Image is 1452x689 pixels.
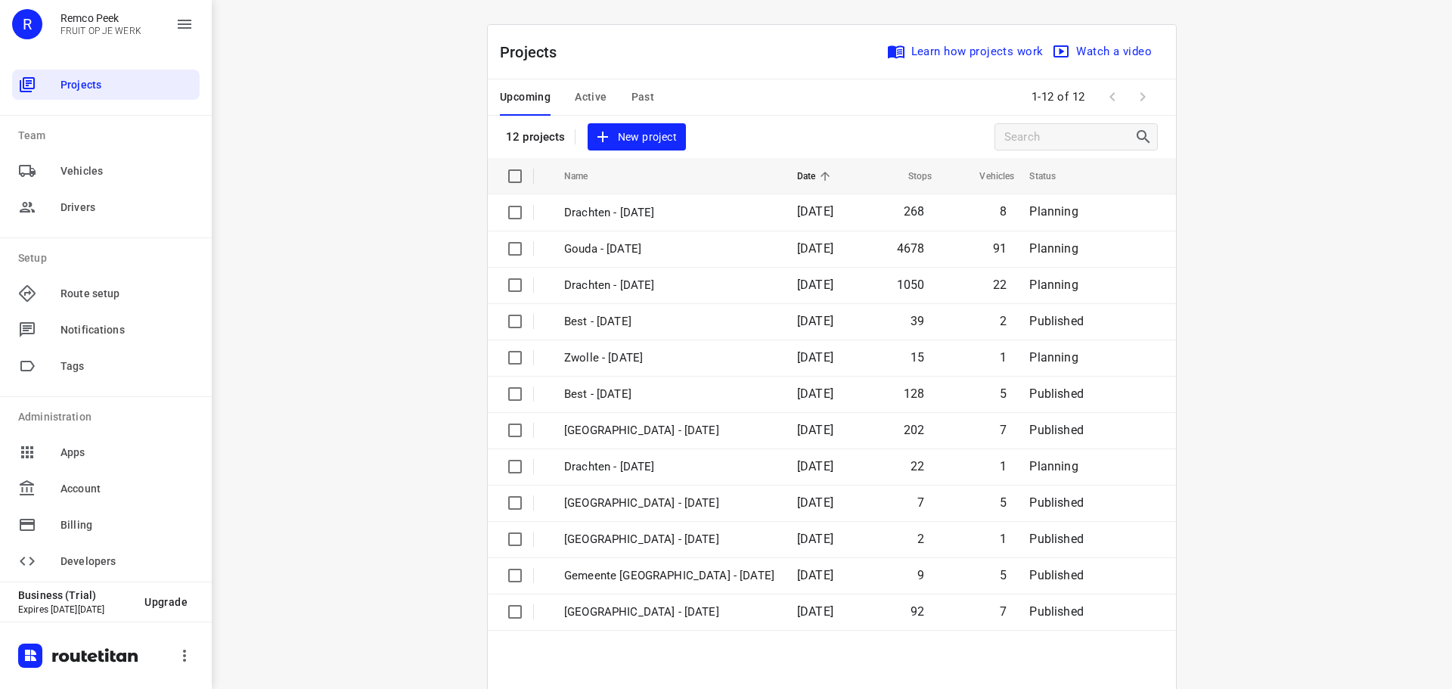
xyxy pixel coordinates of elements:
span: Published [1029,386,1084,401]
p: Remco Peek [60,12,141,24]
span: Developers [60,554,194,570]
span: Published [1029,568,1084,582]
span: [DATE] [797,532,833,546]
span: 91 [993,241,1007,256]
span: Published [1029,532,1084,546]
span: 5 [1000,386,1007,401]
span: 7 [917,495,924,510]
span: Previous Page [1097,82,1128,112]
p: Setup [18,250,200,266]
span: Projects [60,77,194,93]
span: 5 [1000,495,1007,510]
span: [DATE] [797,314,833,328]
span: [DATE] [797,459,833,473]
p: Gouda - Monday [564,241,774,258]
p: Zwolle - Thursday [564,422,774,439]
span: 9 [917,568,924,582]
span: New project [597,128,677,147]
span: Upgrade [144,596,188,608]
span: 4678 [897,241,925,256]
span: Planning [1029,459,1078,473]
span: Upcoming [500,88,551,107]
span: 15 [911,350,924,365]
span: Drivers [60,200,194,216]
span: 92 [911,604,924,619]
span: Planning [1029,278,1078,292]
span: 1 [1000,532,1007,546]
p: Business (Trial) [18,589,132,601]
span: Published [1029,423,1084,437]
p: Drachten - Thursday [564,458,774,476]
span: 8 [1000,204,1007,219]
span: Published [1029,604,1084,619]
button: New project [588,123,686,151]
div: Drivers [12,192,200,222]
div: R [12,9,42,39]
span: 22 [993,278,1007,292]
span: 268 [904,204,925,219]
span: Past [631,88,655,107]
div: Account [12,473,200,504]
span: Notifications [60,322,194,338]
span: 128 [904,386,925,401]
span: 2 [1000,314,1007,328]
p: Drachten - Tuesday [564,204,774,222]
p: Administration [18,409,200,425]
div: Vehicles [12,156,200,186]
button: Upgrade [132,588,200,616]
span: [DATE] [797,278,833,292]
p: Best - Friday [564,313,774,331]
span: Billing [60,517,194,533]
div: Projects [12,70,200,100]
span: [DATE] [797,604,833,619]
p: Team [18,128,200,144]
span: Tags [60,358,194,374]
span: [DATE] [797,241,833,256]
span: Published [1029,495,1084,510]
p: Expires [DATE][DATE] [18,604,132,615]
div: Billing [12,510,200,540]
span: Active [575,88,607,107]
div: Apps [12,437,200,467]
p: Projects [500,41,569,64]
span: 1050 [897,278,925,292]
span: [DATE] [797,568,833,582]
span: 1 [1000,459,1007,473]
div: Developers [12,546,200,576]
span: Planning [1029,204,1078,219]
p: Best - Thursday [564,386,774,403]
p: Gemeente Rotterdam - Thursday [564,495,774,512]
div: Route setup [12,278,200,309]
span: 1 [1000,350,1007,365]
span: Vehicles [60,163,194,179]
span: Route setup [60,286,194,302]
span: Name [564,167,608,185]
span: [DATE] [797,350,833,365]
div: Search [1134,128,1157,146]
span: 2 [917,532,924,546]
p: Zwolle - Friday [564,349,774,367]
p: FRUIT OP JE WERK [60,26,141,36]
div: Notifications [12,315,200,345]
span: Vehicles [960,167,1014,185]
span: 39 [911,314,924,328]
span: Account [60,481,194,497]
span: Next Page [1128,82,1158,112]
div: Tags [12,351,200,381]
span: Planning [1029,350,1078,365]
span: [DATE] [797,204,833,219]
span: Published [1029,314,1084,328]
span: 5 [1000,568,1007,582]
span: [DATE] [797,386,833,401]
p: Gemeente Rotterdam - Tuesday [564,604,774,621]
span: 202 [904,423,925,437]
span: [DATE] [797,495,833,510]
p: Drachten - [DATE] [564,277,774,294]
span: Stops [889,167,932,185]
span: 22 [911,459,924,473]
p: 12 projects [506,130,566,144]
span: [DATE] [797,423,833,437]
span: Date [797,167,836,185]
span: Status [1029,167,1075,185]
span: 1-12 of 12 [1025,81,1091,113]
